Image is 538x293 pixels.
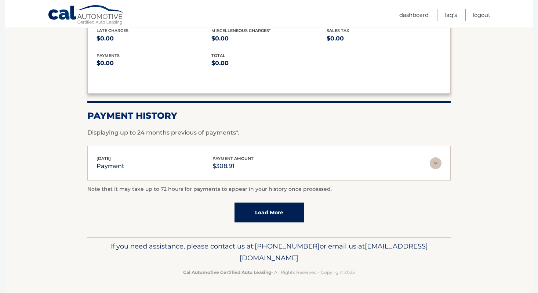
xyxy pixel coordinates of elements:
a: Dashboard [399,9,429,21]
span: [DATE] [97,156,111,161]
p: $0.00 [97,33,211,44]
span: Sales Tax [327,28,349,33]
span: Late Charges [97,28,128,33]
p: Displaying up to 24 months previous of payments*. [87,128,451,137]
p: payment [97,161,124,171]
span: [PHONE_NUMBER] [255,242,320,250]
p: $0.00 [97,58,211,68]
span: payments [97,53,120,58]
a: FAQ's [444,9,457,21]
h2: Payment History [87,110,451,121]
p: $0.00 [211,33,326,44]
a: Load More [235,203,304,222]
p: Note that it may take up to 72 hours for payments to appear in your history once processed. [87,185,451,194]
p: $0.00 [211,58,326,68]
p: $308.91 [212,161,254,171]
a: Cal Automotive [48,5,125,26]
span: total [211,53,225,58]
span: payment amount [212,156,254,161]
img: accordion-rest.svg [430,157,441,169]
p: $0.00 [327,33,441,44]
a: Logout [473,9,490,21]
strong: Cal Automotive Certified Auto Leasing [183,269,271,275]
p: - All Rights Reserved - Copyright 2025 [92,268,446,276]
p: If you need assistance, please contact us at: or email us at [92,240,446,264]
span: [EMAIL_ADDRESS][DOMAIN_NAME] [240,242,428,262]
span: Miscelleneous Charges* [211,28,271,33]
